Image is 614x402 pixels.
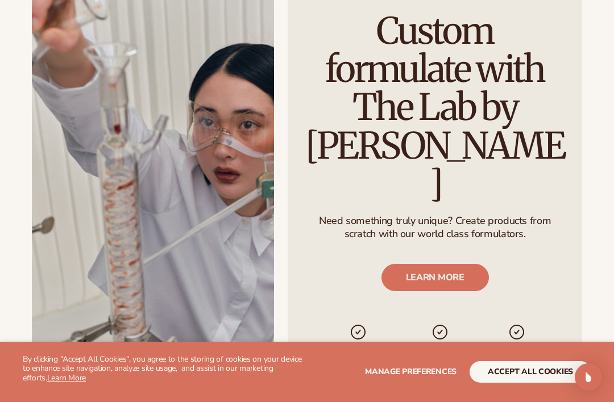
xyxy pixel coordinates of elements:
a: LEARN MORE [381,264,488,291]
img: checkmark_svg [430,323,449,341]
p: Need something truly unique? Create products from [319,215,551,228]
div: Open Intercom Messenger [575,363,602,391]
span: Manage preferences [365,366,457,377]
p: scratch with our world class formulators. [319,228,551,241]
p: By clicking "Accept All Cookies", you agree to the storing of cookies on your device to enhance s... [23,355,307,383]
img: checkmark_svg [349,323,367,341]
button: accept all cookies [470,361,591,383]
button: Manage preferences [365,361,457,383]
h2: Custom formulate with The Lab by [PERSON_NAME] [305,12,565,203]
a: Learn More [47,372,86,383]
img: checkmark_svg [507,323,525,341]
